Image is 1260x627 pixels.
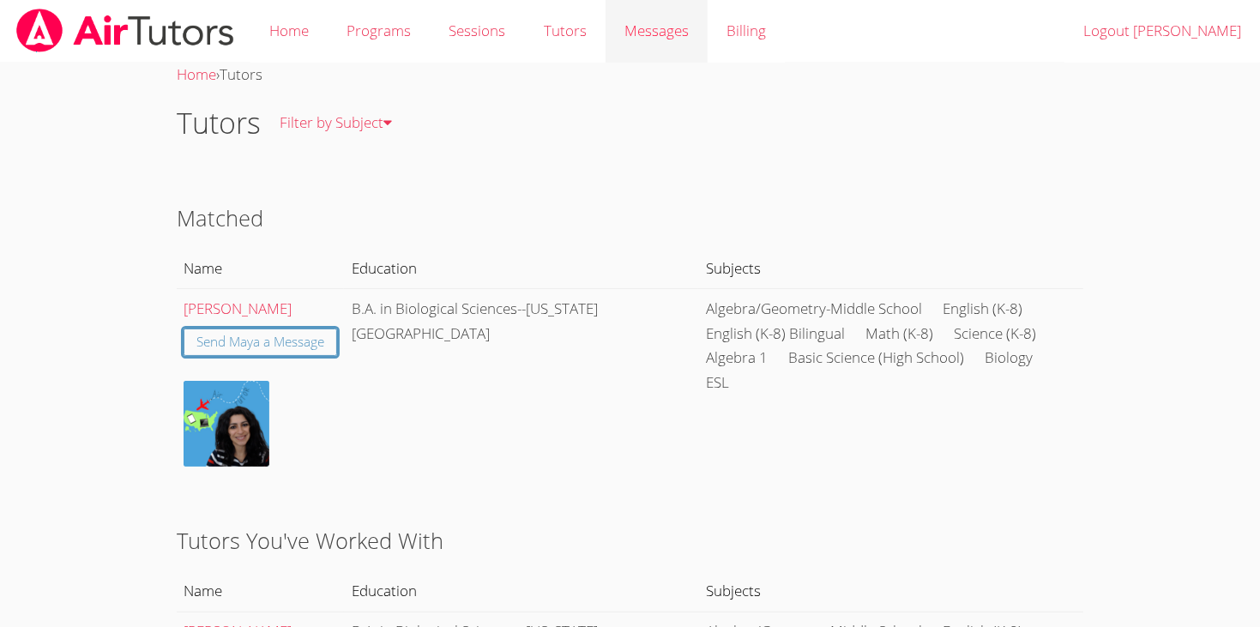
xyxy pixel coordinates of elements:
[865,322,933,347] li: Math (K-8)
[177,202,1084,234] h2: Matched
[177,64,216,84] a: Home
[344,288,698,481] td: B.A. in Biological Sciences--[US_STATE][GEOGRAPHIC_DATA]
[177,572,345,612] th: Name
[344,249,698,288] th: Education
[344,572,698,612] th: Education
[624,21,689,40] span: Messages
[698,249,1083,288] th: Subjects
[698,572,1083,612] th: Subjects
[706,371,729,395] li: ESL
[177,524,1084,557] h2: Tutors You've Worked With
[954,322,1036,347] li: Science (K-8)
[184,298,292,318] a: [PERSON_NAME]
[985,346,1033,371] li: Biology
[184,381,269,467] img: air%20tutor%20avatar.png
[788,346,964,371] li: Basic Science (High School)
[706,346,768,371] li: Algebra 1
[261,92,411,154] a: Filter by Subject
[706,297,922,322] li: Algebra/Geometry-Middle School
[15,9,236,52] img: airtutors_banner-c4298cdbf04f3fff15de1276eac7730deb9818008684d7c2e4769d2f7ddbe033.png
[220,64,262,84] span: Tutors
[177,101,261,145] h1: Tutors
[177,63,1084,87] div: ›
[184,329,337,357] a: Send Maya a Message
[943,297,1022,322] li: English (K-8)
[706,322,845,347] li: English (K-8) Bilingual
[177,249,345,288] th: Name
